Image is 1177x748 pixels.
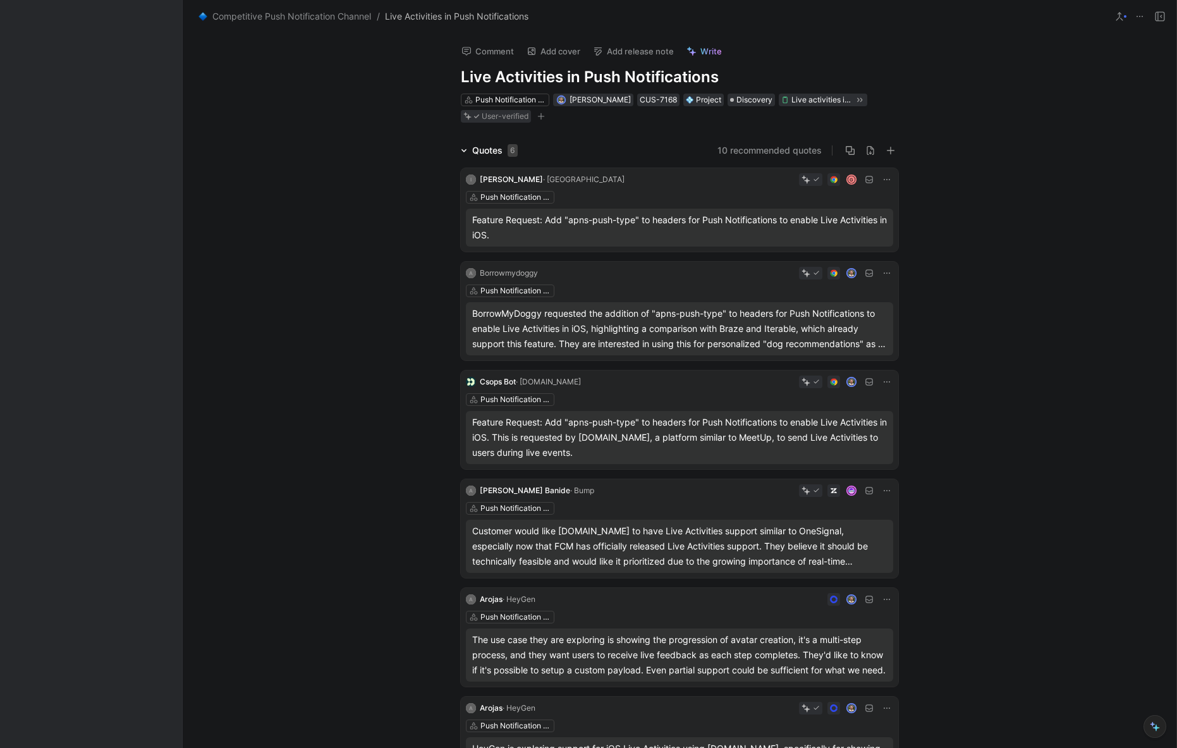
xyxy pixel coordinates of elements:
[480,393,551,406] div: Push Notification Delivery
[480,191,551,204] div: Push Notification Delivery
[377,9,380,24] span: /
[480,703,503,713] span: Arojas
[456,42,520,60] button: Comment
[472,212,887,243] div: Feature Request: Add "apns-push-type" to headers for Push Notifications to enable Live Activities...
[683,94,724,106] div: 💠Project
[503,594,535,604] span: · HeyGen
[516,377,581,386] span: · [DOMAIN_NAME]
[466,268,476,278] div: A
[480,594,503,604] span: Arojas
[472,415,887,460] div: Feature Request: Add "apns-push-type" to headers for Push Notifications to enable Live Activities...
[700,46,722,57] span: Write
[686,94,721,106] div: Project
[681,42,728,60] button: Write
[466,486,476,496] div: A
[466,377,476,387] img: logo
[482,110,528,123] div: User-verified
[472,632,887,678] div: The use case they are exploring is showing the progression of avatar creation, it's a multi-step ...
[480,720,551,732] div: Push Notification Delivery
[480,611,551,623] div: Push Notification Delivery
[480,486,570,495] span: [PERSON_NAME] Banide
[385,9,528,24] span: Live Activities in Push Notifications
[640,94,677,106] div: CUS-7168
[570,95,631,104] span: [PERSON_NAME]
[212,9,371,24] span: Competitive Push Notification Channel
[558,96,564,103] img: avatar
[736,94,772,106] span: Discovery
[543,175,625,184] span: · [GEOGRAPHIC_DATA]
[848,704,856,712] img: avatar
[480,377,516,386] span: Csops Bot
[472,306,887,352] div: BorrowMyDoggy requested the addition of "apns-push-type" to headers for Push Notifications to ena...
[480,267,538,279] div: Borrowmydoggy
[480,285,551,297] div: Push Notification Delivery
[521,42,586,60] button: Add cover
[480,175,543,184] span: [PERSON_NAME]
[480,502,551,515] div: Push Notification Delivery
[466,594,476,604] div: A
[472,143,518,158] div: Quotes
[848,377,856,386] img: avatar
[728,94,775,106] div: Discovery
[198,12,207,21] img: 🔷
[570,486,594,495] span: · Bump
[686,96,693,104] img: 💠
[456,143,523,158] div: Quotes6
[848,175,856,183] div: G
[195,9,374,24] button: 🔷Competitive Push Notification Channel
[475,94,546,106] div: Push Notification Delivery
[848,486,856,494] img: avatar
[848,269,856,277] img: avatar
[466,703,476,713] div: A
[717,143,822,158] button: 10 recommended quotes
[587,42,680,60] button: Add release note
[461,67,898,87] h1: Live Activities in Push Notifications
[848,595,856,603] img: avatar
[503,703,535,713] span: · HeyGen
[466,175,476,185] div: I
[508,144,518,157] div: 6
[472,524,887,569] div: Customer would like [DOMAIN_NAME] to have Live Activities support similar to OneSignal, especiall...
[791,94,851,106] div: Live activities in push notifications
